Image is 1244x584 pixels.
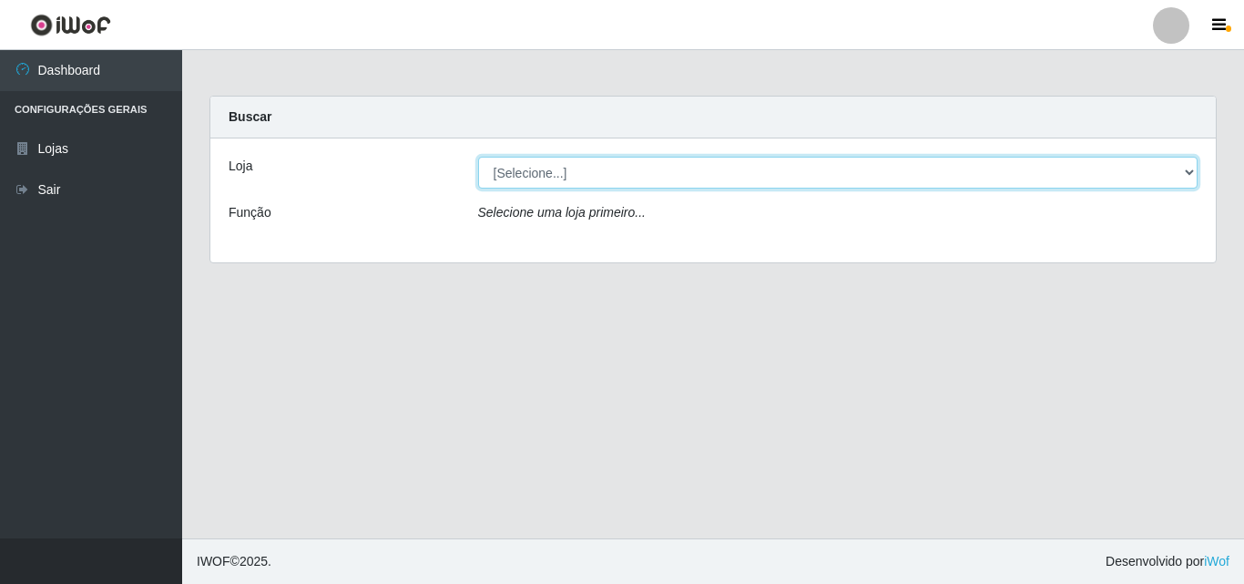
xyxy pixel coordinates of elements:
[197,554,230,569] span: IWOF
[229,109,271,124] strong: Buscar
[229,203,271,222] label: Função
[1106,552,1229,571] span: Desenvolvido por
[197,552,271,571] span: © 2025 .
[30,14,111,36] img: CoreUI Logo
[1204,554,1229,569] a: iWof
[478,205,646,220] i: Selecione uma loja primeiro...
[229,157,252,176] label: Loja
